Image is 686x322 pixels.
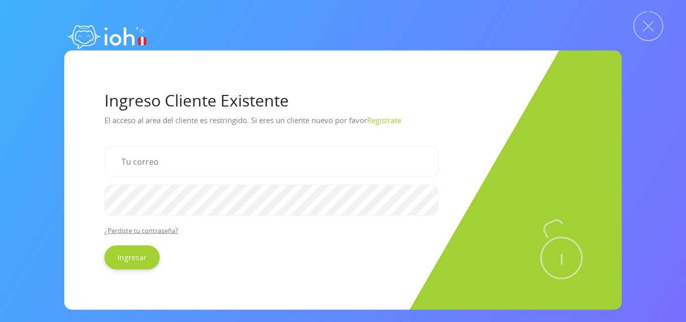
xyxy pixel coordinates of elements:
input: Tu correo [104,146,438,177]
img: Cerrar [633,11,663,41]
a: ¿Perdiste tu contraseña? [104,226,178,235]
input: Ingresar [104,245,160,269]
p: El acceso al area del cliente es restringido. Si eres un cliente nuevo por favor [104,112,582,138]
img: logo [64,15,150,55]
a: Registrate [367,115,401,125]
h1: Ingreso Cliente Existente [104,90,582,110]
